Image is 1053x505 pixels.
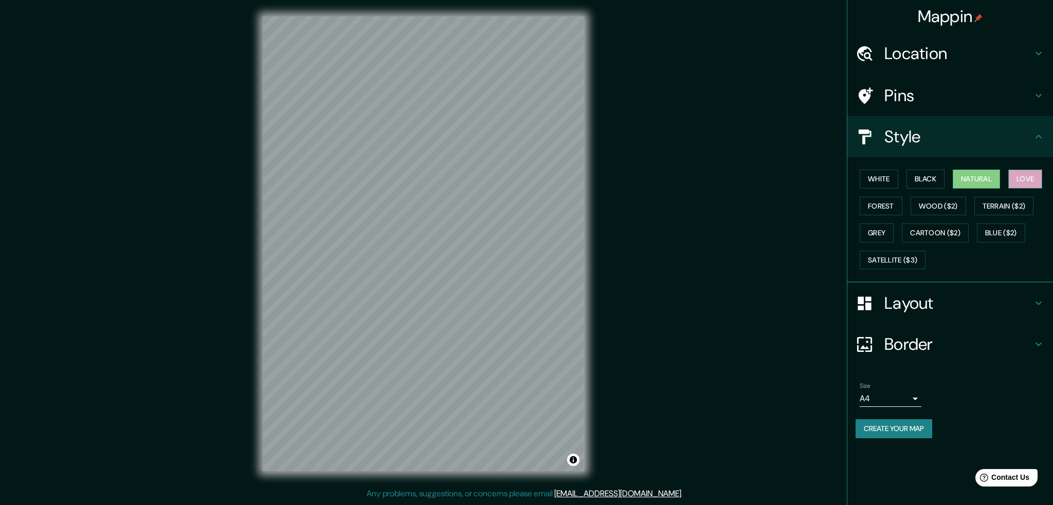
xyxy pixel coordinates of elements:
[554,488,681,499] a: [EMAIL_ADDRESS][DOMAIN_NAME]
[884,334,1032,354] h4: Border
[847,116,1053,157] div: Style
[860,197,902,216] button: Forest
[884,126,1032,147] h4: Style
[567,454,579,466] button: Toggle attribution
[860,223,894,242] button: Grey
[918,6,983,27] h4: Mappin
[884,43,1032,64] h4: Location
[860,382,870,390] label: Size
[884,293,1032,313] h4: Layout
[953,170,1000,189] button: Natural
[367,488,683,500] p: Any problems, suggestions, or concerns please email .
[856,419,932,438] button: Create your map
[847,324,1053,365] div: Border
[263,16,585,471] canvas: Map
[977,223,1025,242] button: Blue ($2)
[683,488,684,500] div: .
[884,85,1032,106] h4: Pins
[974,197,1034,216] button: Terrain ($2)
[847,283,1053,324] div: Layout
[847,33,1053,74] div: Location
[860,390,921,407] div: A4
[860,170,898,189] button: White
[911,197,966,216] button: Wood ($2)
[906,170,945,189] button: Black
[860,251,925,270] button: Satellite ($3)
[1008,170,1042,189] button: Love
[902,223,969,242] button: Cartoon ($2)
[847,75,1053,116] div: Pins
[961,465,1042,494] iframe: Help widget launcher
[684,488,686,500] div: .
[974,14,983,22] img: pin-icon.png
